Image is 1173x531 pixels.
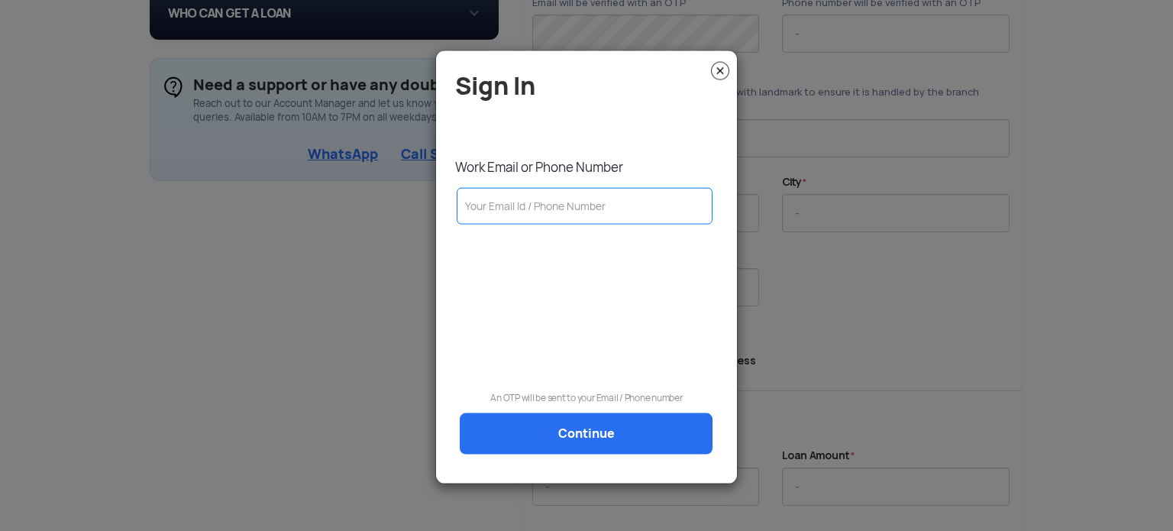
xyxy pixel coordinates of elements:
[457,187,713,224] input: Your Email Id / Phone Number
[448,390,725,405] p: An OTP will be sent to your Email / Phone number
[455,158,725,175] p: Work Email or Phone Number
[711,61,729,79] img: close
[460,413,713,454] a: Continue
[455,72,725,99] h4: Sign In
